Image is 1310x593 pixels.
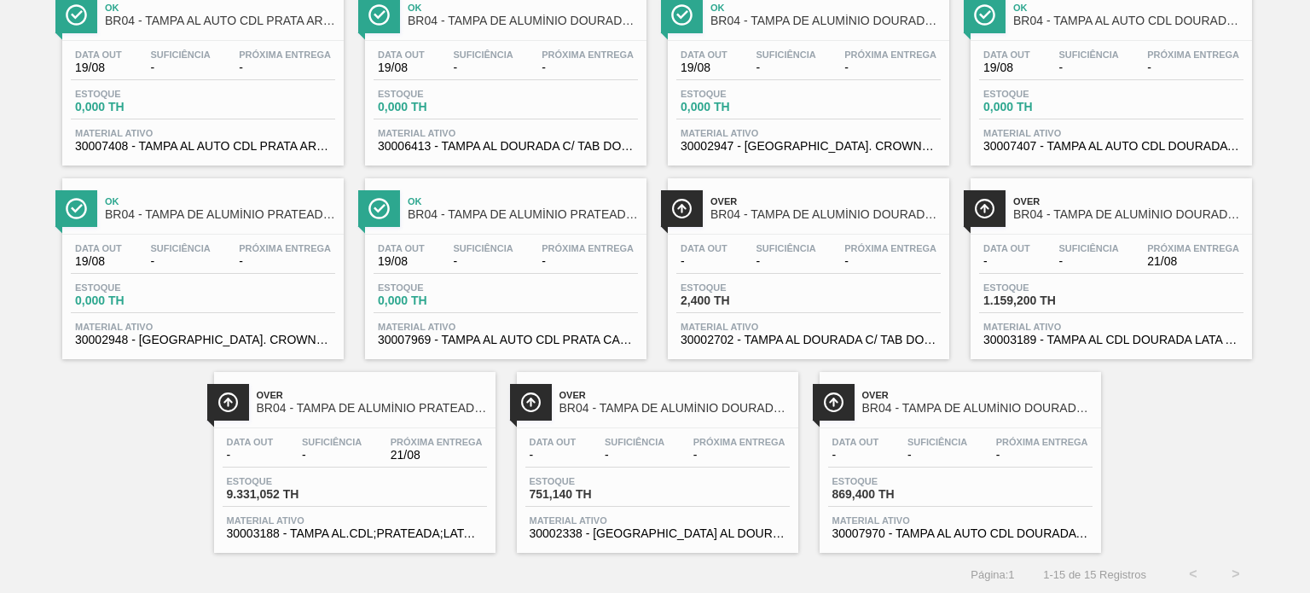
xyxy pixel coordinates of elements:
[862,402,1093,415] span: BR04 - TAMPA DE ALUMÍNIO DOURADA CANPACK CDL
[983,294,1103,307] span: 1.159,200 TH
[75,140,331,153] span: 30007408 - TAMPA AL AUTO CDL PRATA ARDAGH
[227,527,483,540] span: 30003188 - TAMPA AL.CDL;PRATEADA;LATA-AUTOMATICA;
[844,255,936,268] span: -
[239,49,331,60] span: Próxima Entrega
[239,61,331,74] span: -
[75,334,331,346] span: 30002948 - TAMPA AL. CROWN; PRATA; ISE
[1013,208,1243,221] span: BR04 - TAMPA DE ALUMÍNIO DOURADA BALL CDL
[105,208,335,221] span: BR04 - TAMPA DE ALUMÍNIO PRATEADA CROWN ISE
[105,196,335,206] span: Ok
[681,49,727,60] span: Data out
[75,101,194,113] span: 0,000 TH
[453,61,513,74] span: -
[239,255,331,268] span: -
[605,449,664,462] span: -
[832,476,952,486] span: Estoque
[378,61,425,74] span: 19/08
[983,140,1239,153] span: 30007407 - TAMPA AL AUTO CDL DOURADA ARDAGH
[378,89,497,99] span: Estoque
[807,359,1110,553] a: ÍconeOverBR04 - TAMPA DE ALUMÍNIO DOURADA CANPACK CDLData out-Suficiência-Próxima Entrega-Estoque...
[710,15,941,27] span: BR04 - TAMPA DE ALUMÍNIO DOURADA CROWN ISE
[408,3,638,13] span: Ok
[1147,49,1239,60] span: Próxima Entrega
[530,488,649,501] span: 751,140 TH
[378,101,497,113] span: 0,000 TH
[542,49,634,60] span: Próxima Entrega
[453,255,513,268] span: -
[681,243,727,253] span: Data out
[368,198,390,219] img: Ícone
[710,208,941,221] span: BR04 - TAMPA DE ALUMÍNIO DOURADA TAB DOURADO
[302,437,362,447] span: Suficiência
[75,255,122,268] span: 19/08
[1147,61,1239,74] span: -
[66,4,87,26] img: Ícone
[983,89,1103,99] span: Estoque
[1040,568,1146,581] span: 1 - 15 de 15 Registros
[983,322,1239,332] span: Material ativo
[75,294,194,307] span: 0,000 TH
[542,255,634,268] span: -
[559,390,790,400] span: Over
[844,61,936,74] span: -
[559,402,790,415] span: BR04 - TAMPA DE ALUMÍNIO DOURADA TAB DOURADO CROWN
[75,61,122,74] span: 19/08
[756,49,815,60] span: Suficiência
[1013,196,1243,206] span: Over
[974,4,995,26] img: Ícone
[958,166,1261,359] a: ÍconeOverBR04 - TAMPA DE ALUMÍNIO DOURADA BALL CDLData out-Suficiência-Próxima Entrega21/08Estoqu...
[408,196,638,206] span: Ok
[105,3,335,13] span: Ok
[378,140,634,153] span: 30006413 - TAMPA AL DOURADA C/ TAB DOURADO ARDAGH
[530,527,785,540] span: 30002338 - TAMPA AL DOURADA TAB DOUR AUTO ISE
[681,89,800,99] span: Estoque
[832,437,879,447] span: Data out
[996,449,1088,462] span: -
[408,15,638,27] span: BR04 - TAMPA DE ALUMÍNIO DOURADA TAB DOURADO ARDAGH
[378,243,425,253] span: Data out
[378,128,634,138] span: Material ativo
[1058,243,1118,253] span: Suficiência
[150,243,210,253] span: Suficiência
[408,208,638,221] span: BR04 - TAMPA DE ALUMÍNIO PRATEADA CANPACK CDL
[201,359,504,553] a: ÍconeOverBR04 - TAMPA DE ALUMÍNIO PRATEADA BALL CDLData out-Suficiência-Próxima Entrega21/08Estoq...
[542,61,634,74] span: -
[530,476,649,486] span: Estoque
[49,166,352,359] a: ÍconeOkBR04 - TAMPA DE ALUMÍNIO PRATEADA CROWN ISEData out19/08Suficiência-Próxima Entrega-Estoqu...
[75,128,331,138] span: Material ativo
[681,255,727,268] span: -
[391,449,483,462] span: 21/08
[504,359,807,553] a: ÍconeOverBR04 - TAMPA DE ALUMÍNIO DOURADA TAB DOURADO CROWNData out-Suficiência-Próxima Entrega-E...
[75,243,122,253] span: Data out
[832,449,879,462] span: -
[530,449,577,462] span: -
[681,334,936,346] span: 30002702 - TAMPA AL DOURADA C/ TAB DOURADO
[844,243,936,253] span: Próxima Entrega
[756,255,815,268] span: -
[150,255,210,268] span: -
[832,488,952,501] span: 869,400 TH
[671,4,693,26] img: Ícone
[368,4,390,26] img: Ícone
[996,437,1088,447] span: Próxima Entrega
[983,128,1239,138] span: Material ativo
[974,198,995,219] img: Ícone
[907,449,967,462] span: -
[983,255,1030,268] span: -
[832,515,1088,526] span: Material ativo
[983,101,1103,113] span: 0,000 TH
[75,282,194,293] span: Estoque
[710,3,941,13] span: Ok
[862,390,1093,400] span: Over
[150,49,210,60] span: Suficiência
[378,282,497,293] span: Estoque
[302,449,362,462] span: -
[693,449,785,462] span: -
[257,390,487,400] span: Over
[907,437,967,447] span: Suficiência
[971,568,1014,581] span: Página : 1
[671,198,693,219] img: Ícone
[75,322,331,332] span: Material ativo
[681,128,936,138] span: Material ativo
[844,49,936,60] span: Próxima Entrega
